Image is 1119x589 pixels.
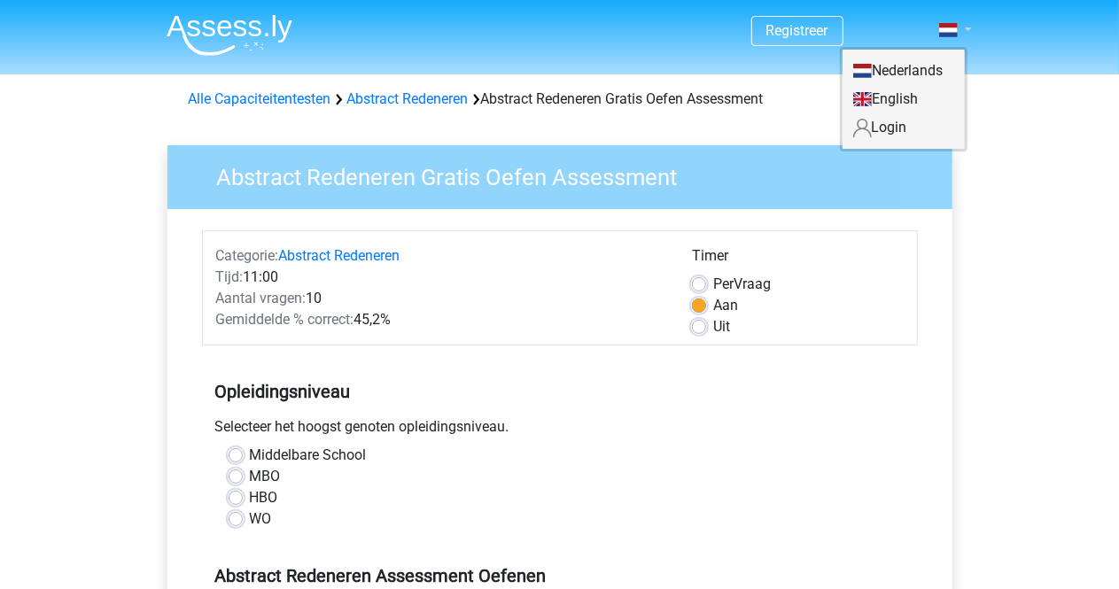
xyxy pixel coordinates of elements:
[215,374,905,409] h5: Opleidingsniveau
[279,247,400,264] a: Abstract Redeneren
[216,247,279,264] span: Categorie:
[843,85,965,113] a: English
[713,316,730,337] label: Uit
[216,311,354,328] span: Gemiddelde % correct:
[843,57,965,85] a: Nederlands
[202,416,918,445] div: Selecteer het hoogst genoten opleidingsniveau.
[766,22,828,39] a: Registreer
[189,90,331,107] a: Alle Capaciteitentesten
[843,113,965,142] a: Login
[203,309,679,330] div: 45,2%
[182,89,938,110] div: Abstract Redeneren Gratis Oefen Assessment
[250,466,281,487] label: MBO
[196,157,939,191] h3: Abstract Redeneren Gratis Oefen Assessment
[215,565,905,586] h5: Abstract Redeneren Assessment Oefenen
[216,268,244,285] span: Tijd:
[167,14,292,56] img: Assessly
[713,295,738,316] label: Aan
[203,288,679,309] div: 10
[347,90,469,107] a: Abstract Redeneren
[250,487,278,508] label: HBO
[692,245,904,274] div: Timer
[216,290,307,306] span: Aantal vragen:
[713,274,771,295] label: Vraag
[713,275,734,292] span: Per
[250,445,367,466] label: Middelbare School
[203,267,679,288] div: 11:00
[250,508,272,530] label: WO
